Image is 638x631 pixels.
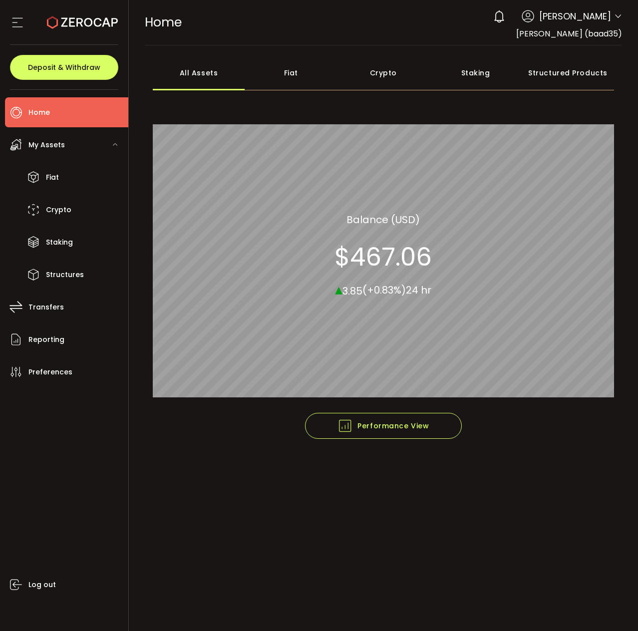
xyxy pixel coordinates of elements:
[516,28,622,39] span: [PERSON_NAME] (baad35)
[539,9,611,23] span: [PERSON_NAME]
[10,55,118,80] button: Deposit & Withdraw
[28,365,72,379] span: Preferences
[46,235,73,250] span: Staking
[46,203,71,217] span: Crypto
[245,55,337,90] div: Fiat
[346,212,420,227] section: Balance (USD)
[28,64,100,71] span: Deposit & Withdraw
[145,13,182,31] span: Home
[406,283,431,297] span: 24 hr
[28,578,56,592] span: Log out
[305,413,462,439] button: Performance View
[522,55,614,90] div: Structured Products
[337,55,429,90] div: Crypto
[46,268,84,282] span: Structures
[28,300,64,315] span: Transfers
[28,105,50,120] span: Home
[335,278,342,300] span: ▴
[28,332,64,347] span: Reporting
[429,55,522,90] div: Staking
[342,284,362,298] span: 3.85
[334,242,432,272] section: $467.06
[362,283,406,297] span: (+0.83%)
[28,138,65,152] span: My Assets
[153,55,245,90] div: All Assets
[337,418,429,433] span: Performance View
[588,583,638,631] iframe: Chat Widget
[46,170,59,185] span: Fiat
